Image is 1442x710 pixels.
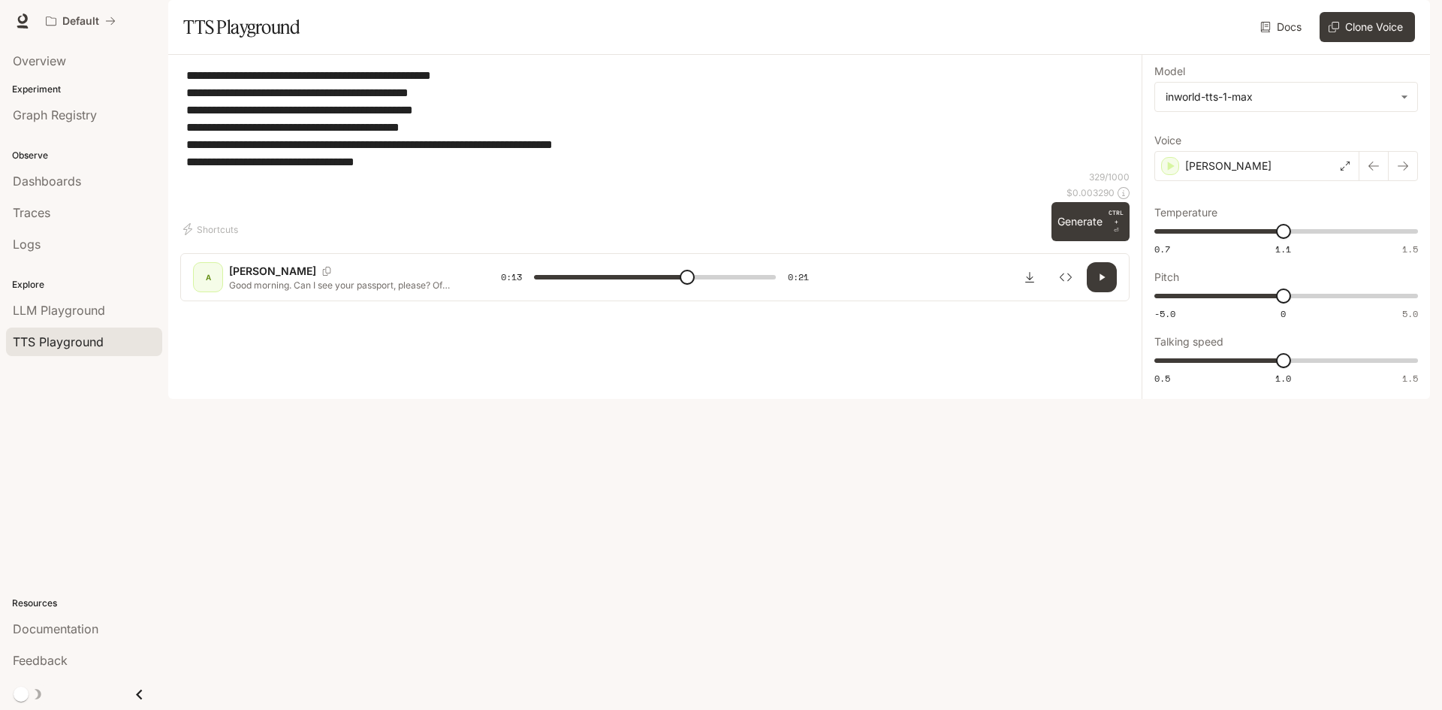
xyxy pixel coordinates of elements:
[62,15,99,28] p: Default
[1154,337,1223,347] p: Talking speed
[1154,307,1175,320] span: -5.0
[1154,207,1217,218] p: Temperature
[1275,243,1291,255] span: 1.1
[1154,135,1181,146] p: Voice
[1275,372,1291,385] span: 1.0
[1185,159,1272,174] p: [PERSON_NAME]
[196,265,220,289] div: A
[183,12,300,42] h1: TTS Playground
[1402,243,1418,255] span: 1.5
[316,267,337,276] button: Copy Voice ID
[1402,372,1418,385] span: 1.5
[1257,12,1308,42] a: Docs
[1051,262,1081,292] button: Inspect
[1155,83,1417,111] div: inworld-tts-1-max
[1089,171,1130,183] p: 329 / 1000
[180,217,244,241] button: Shortcuts
[229,264,316,279] p: [PERSON_NAME]
[1154,66,1185,77] p: Model
[1320,12,1415,42] button: Clone Voice
[1402,307,1418,320] span: 5.0
[1154,372,1170,385] span: 0.5
[39,6,122,36] button: All workspaces
[788,270,809,285] span: 0:21
[1154,243,1170,255] span: 0.7
[1109,208,1124,235] p: ⏎
[229,279,465,292] p: Good morning. Can I see your passport, please? Of course. Here it is. Thank you. Are you travelin...
[1154,272,1179,282] p: Pitch
[1051,202,1130,241] button: GenerateCTRL +⏎
[501,270,522,285] span: 0:13
[1166,89,1393,104] div: inworld-tts-1-max
[1109,208,1124,226] p: CTRL +
[1281,307,1286,320] span: 0
[1015,262,1045,292] button: Download audio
